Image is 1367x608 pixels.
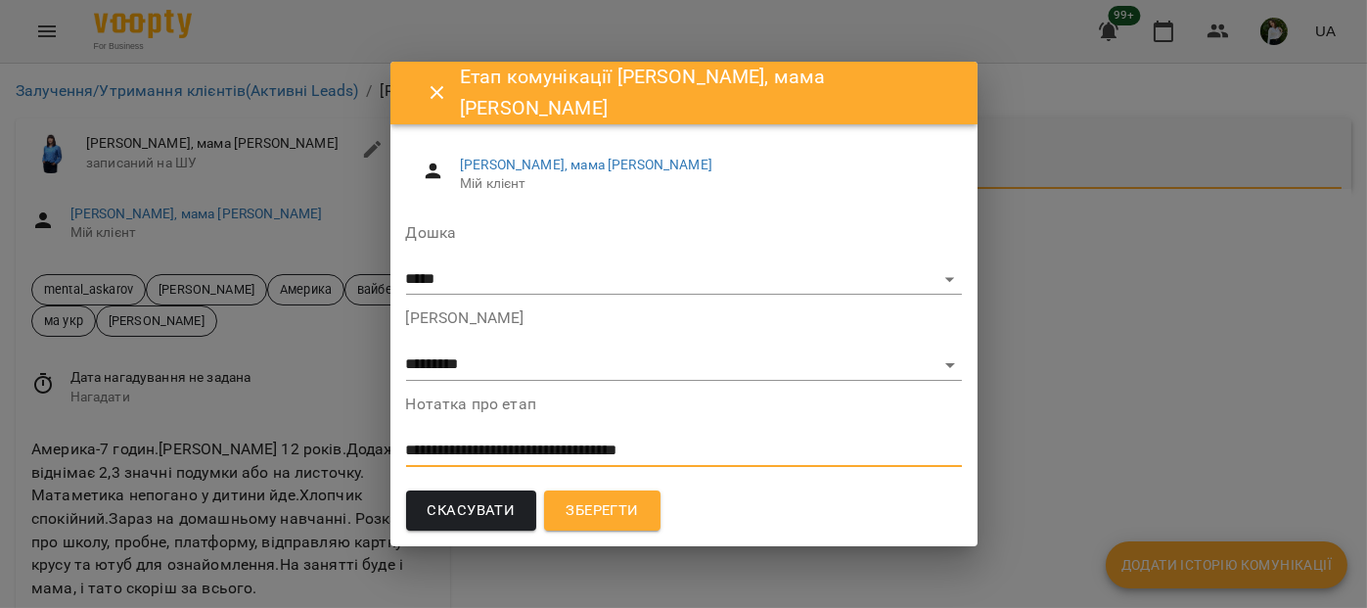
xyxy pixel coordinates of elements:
label: [PERSON_NAME] [406,310,962,326]
h6: Етап комунікації [PERSON_NAME], мама [PERSON_NAME] [460,62,953,123]
span: Скасувати [428,498,516,524]
label: Дошка [406,225,962,241]
span: Зберегти [566,498,638,524]
label: Нотатка про етап [406,397,962,412]
a: [PERSON_NAME], мама [PERSON_NAME] [460,157,712,172]
span: Мій клієнт [460,174,945,194]
button: Зберегти [544,491,660,532]
button: Close [414,70,461,117]
button: Скасувати [406,491,537,532]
